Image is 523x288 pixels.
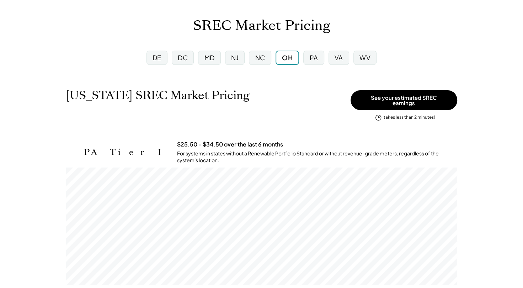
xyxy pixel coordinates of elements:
h1: SREC Market Pricing [193,17,330,34]
div: VA [335,53,343,62]
div: NC [255,53,265,62]
div: DE [153,53,161,62]
div: OH [282,53,293,62]
div: WV [359,53,370,62]
div: For systems in states without a Renewable Portfolio Standard or without revenue-grade meters, reg... [177,150,457,164]
h3: $25.50 - $34.50 over the last 6 months [177,141,283,148]
div: MD [204,53,215,62]
div: NJ [231,53,239,62]
h2: PA Tier I [84,147,166,158]
h1: [US_STATE] SREC Market Pricing [66,88,250,102]
div: takes less than 2 minutes! [384,114,435,120]
div: PA [309,53,318,62]
div: DC [178,53,188,62]
button: See your estimated SREC earnings [351,90,457,110]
